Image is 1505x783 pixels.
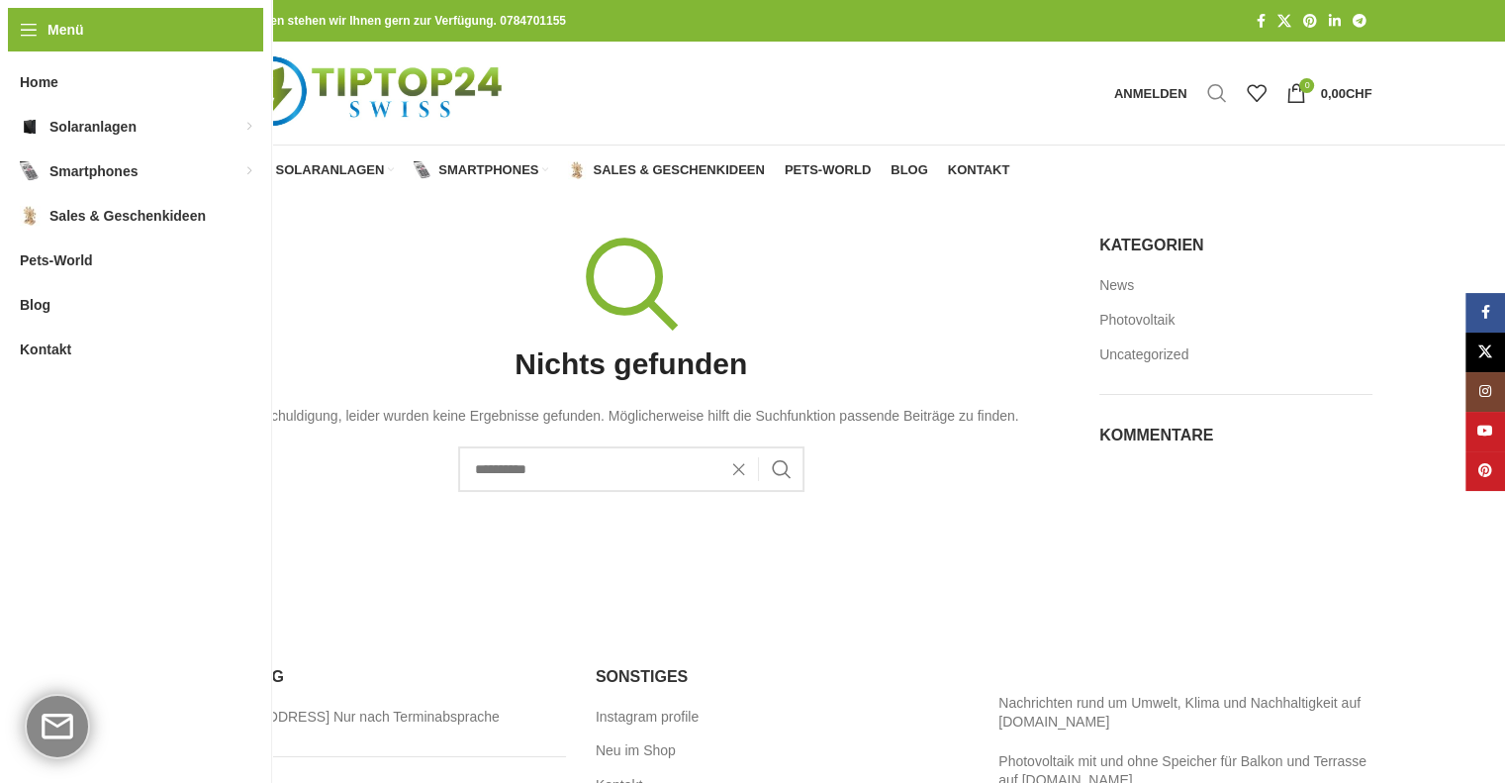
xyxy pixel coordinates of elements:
[183,150,1020,190] div: Hauptnavigation
[1099,276,1136,296] a: News
[596,708,701,728] a: Instagram profile
[1347,8,1372,35] a: Telegram Social Link
[596,741,678,761] a: Neu im Shop
[438,162,538,178] span: Smartphones
[785,162,871,178] span: Pets-World
[1271,8,1297,35] a: X Social Link
[20,332,71,367] span: Kontakt
[1465,451,1505,491] a: Pinterest Social Link
[193,84,552,100] a: Logo der Website
[1323,8,1347,35] a: LinkedIn Social Link
[568,161,586,179] img: Sales & Geschenkideen
[20,161,40,181] img: Smartphones
[49,109,137,145] span: Solaranlagen
[1251,8,1271,35] a: Facebook Social Link
[596,666,969,688] h5: Sonstiges
[414,150,548,190] a: Smartphones
[193,42,552,145] img: Tiptop24 Nachhaltige & Faire Produkte
[193,14,566,28] strong: Bei allen Fragen stehen wir Ihnen gern zur Verfügung. 0784701155
[20,117,40,137] img: Solaranlagen
[20,206,40,226] img: Sales & Geschenkideen
[193,343,1071,385] h3: Nichts gefunden
[785,150,871,190] a: Pets-World
[1099,235,1372,256] h5: Kategorien
[20,243,93,278] span: Pets-World
[1346,86,1372,101] span: CHF
[1465,412,1505,451] a: YouTube Social Link
[49,153,138,189] span: Smartphones
[193,708,502,728] a: [STREET_ADDRESS] Nur nach Terminabsprache
[1236,73,1275,113] div: Meine Wunschliste
[1099,311,1176,331] a: Photovoltaik
[251,150,395,190] a: Solaranlagen
[1320,86,1371,101] bdi: 0,00
[1297,8,1323,35] a: Pinterest Social Link
[1299,78,1314,93] span: 0
[1114,87,1187,100] span: Anmelden
[1099,425,1372,446] h5: Kommentare
[276,162,385,178] span: Solaranlagen
[1104,73,1197,113] a: Anmelden
[20,64,58,100] span: Home
[948,150,1010,190] a: Kontakt
[891,162,928,178] span: Blog
[568,150,764,190] a: Sales & Geschenkideen
[193,405,1071,427] p: Entschuldigung, leider wurden keine Ergebnisse gefunden. Möglicherweise hilft die Suchfunktion pa...
[49,198,206,234] span: Sales & Geschenkideen
[948,162,1010,178] span: Kontakt
[414,161,431,179] img: Smartphones
[998,695,1361,731] a: Nachrichten rund um Umwelt, Klima und Nachhaltigkeit auf [DOMAIN_NAME]
[1275,73,1381,113] a: 0 0,00CHF
[47,19,84,41] span: Menü
[20,287,50,323] span: Blog
[1196,73,1236,113] a: Suche
[1465,293,1505,333] a: Facebook Social Link
[1465,372,1505,412] a: Instagram Social Link
[891,150,928,190] a: Blog
[1099,345,1190,365] a: Uncategorized
[1465,333,1505,372] a: X Social Link
[458,446,804,492] input: Suche
[193,666,566,688] h5: Abholung
[593,162,764,178] span: Sales & Geschenkideen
